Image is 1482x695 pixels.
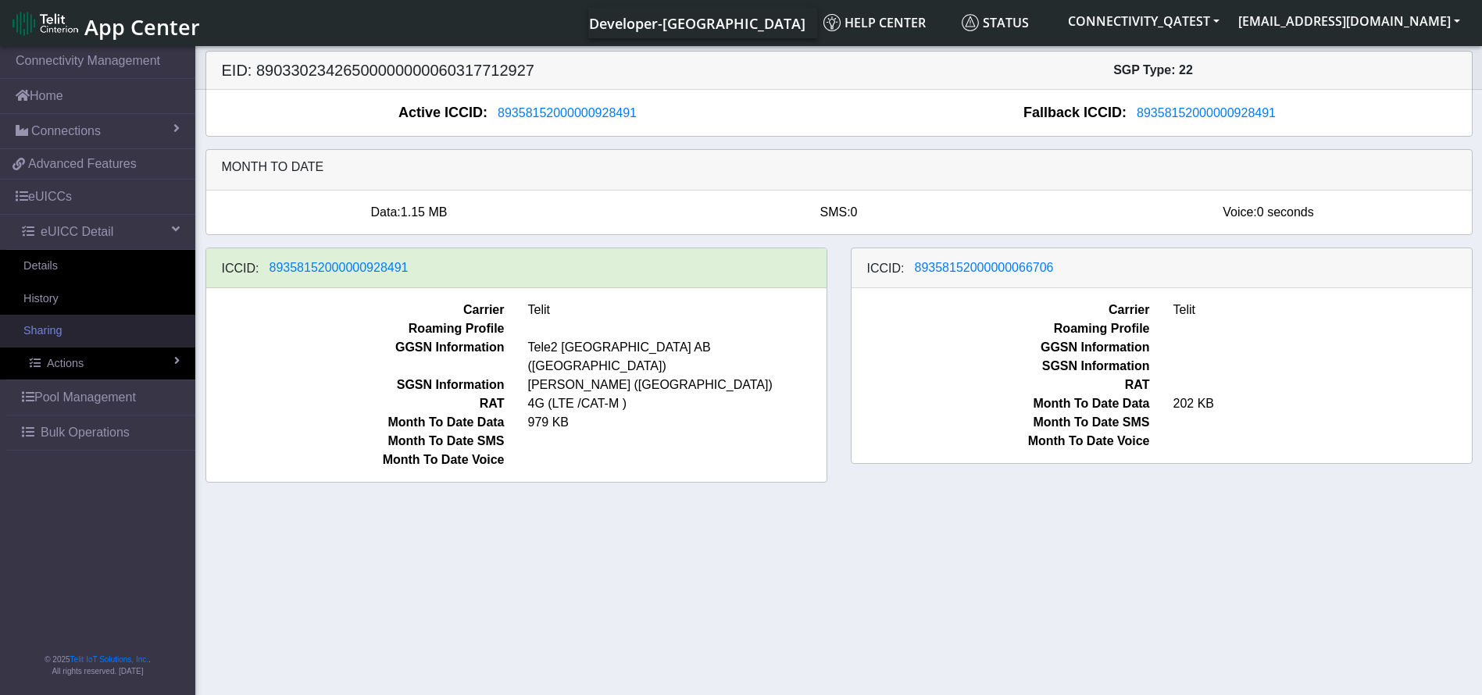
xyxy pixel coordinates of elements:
span: Bulk Operations [41,423,130,442]
span: 1.15 MB [401,205,448,219]
span: Month To Date Voice [195,451,516,469]
span: Voice: [1223,205,1257,219]
a: Bulk Operations [6,415,195,450]
a: Your current platform instance [588,7,805,38]
a: Status [955,7,1059,38]
a: Telit IoT Solutions, Inc. [70,655,148,664]
span: GGSN Information [195,338,516,376]
span: Roaming Profile [195,319,516,338]
span: SGP Type: 22 [1113,63,1193,77]
button: CONNECTIVITY_QATEST [1059,7,1229,35]
button: 89358152000000066706 [905,258,1064,278]
span: 89358152000000928491 [270,261,409,274]
h5: EID: 89033023426500000000060317712927 [210,61,839,80]
button: 89358152000000928491 [1127,103,1286,123]
button: 89358152000000928491 [259,258,419,278]
span: Month To Date SMS [195,432,516,451]
span: Carrier [195,301,516,319]
span: eUICC Detail [41,223,113,241]
span: Month To Date Data [195,413,516,432]
span: Month To Date Data [840,394,1162,413]
span: Data: [371,205,401,219]
a: App Center [12,6,198,40]
img: status.svg [962,14,979,31]
span: Month To Date SMS [840,413,1162,432]
span: Actions [47,355,84,372]
img: logo-telit-cinterion-gw-new.png [12,11,78,36]
span: 4G (LTE /CAT-M ) [516,394,838,413]
span: RAT [195,394,516,413]
span: 89358152000000066706 [915,261,1054,274]
a: Pool Management [6,380,195,415]
span: Status [962,14,1029,31]
a: Help center [817,7,955,38]
span: Month To Date Voice [840,432,1162,451]
a: eUICC Detail [6,215,195,249]
button: [EMAIL_ADDRESS][DOMAIN_NAME] [1229,7,1470,35]
span: Carrier [840,301,1162,319]
span: [PERSON_NAME] ([GEOGRAPHIC_DATA]) [516,376,838,394]
span: Help center [823,14,926,31]
button: 89358152000000928491 [487,103,647,123]
span: Tele2 [GEOGRAPHIC_DATA] AB ([GEOGRAPHIC_DATA]) [516,338,838,376]
span: Advanced Features [28,155,137,173]
h6: ICCID: [222,261,259,276]
span: SMS: [820,205,850,219]
span: App Center [84,12,200,41]
span: SGSN Information [840,357,1162,376]
span: Connections [31,122,101,141]
span: GGSN Information [840,338,1162,357]
span: 89358152000000928491 [498,106,637,119]
span: Fallback ICCID: [1023,102,1127,123]
span: SGSN Information [195,376,516,394]
a: Actions [6,347,195,380]
span: Developer-[GEOGRAPHIC_DATA] [589,14,805,33]
span: 0 [851,205,858,219]
span: Roaming Profile [840,319,1162,338]
span: 0 seconds [1257,205,1314,219]
img: knowledge.svg [823,14,841,31]
span: 979 KB [516,413,838,432]
span: RAT [840,376,1162,394]
h6: Month to date [222,159,1456,174]
h6: ICCID: [867,261,905,276]
span: 89358152000000928491 [1137,106,1276,119]
span: Telit [516,301,838,319]
span: Active ICCID: [398,102,487,123]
